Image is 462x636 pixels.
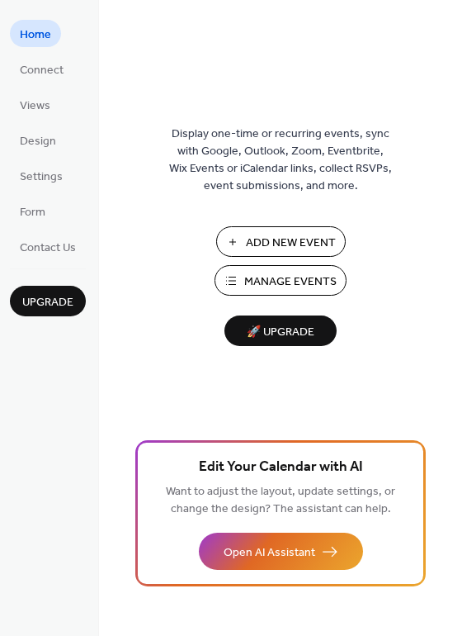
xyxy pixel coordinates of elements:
[169,126,392,195] span: Display one-time or recurring events, sync with Google, Outlook, Zoom, Eventbrite, Wix Events or ...
[10,233,86,260] a: Contact Us
[10,55,73,83] a: Connect
[20,26,51,44] span: Home
[10,162,73,189] a: Settings
[246,235,336,252] span: Add New Event
[199,533,363,570] button: Open AI Assistant
[234,321,327,344] span: 🚀 Upgrade
[10,286,86,316] button: Upgrade
[20,204,45,221] span: Form
[244,273,337,291] span: Manage Events
[216,226,346,257] button: Add New Event
[20,97,50,115] span: Views
[224,544,315,562] span: Open AI Assistant
[10,91,60,118] a: Views
[20,168,63,186] span: Settings
[214,265,346,296] button: Manage Events
[166,481,395,520] span: Want to adjust the layout, update settings, or change the design? The assistant can help.
[22,294,73,311] span: Upgrade
[199,456,363,479] span: Edit Your Calendar with AI
[20,62,64,79] span: Connect
[10,20,61,47] a: Home
[10,197,55,225] a: Form
[20,240,76,257] span: Contact Us
[10,126,66,154] a: Design
[224,316,337,346] button: 🚀 Upgrade
[20,133,56,150] span: Design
